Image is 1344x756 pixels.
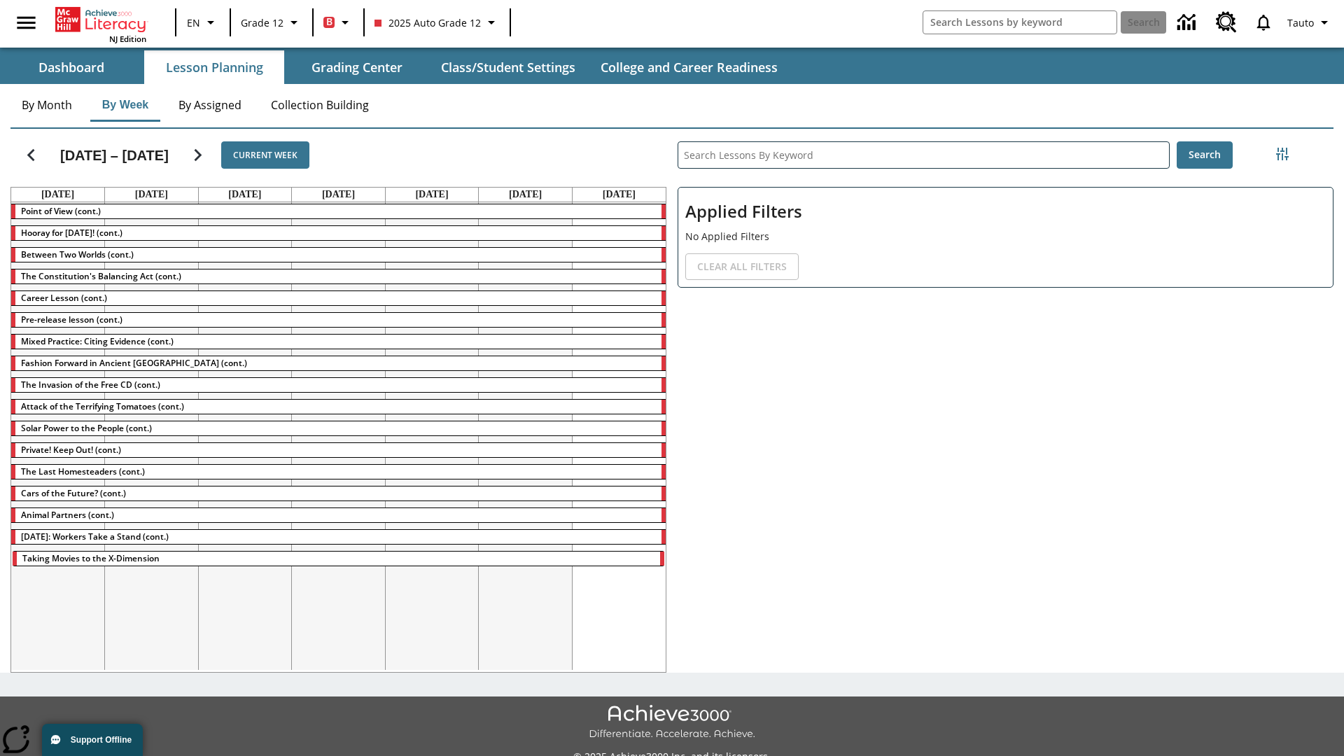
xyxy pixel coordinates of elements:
[187,15,200,30] span: EN
[109,34,146,44] span: NJ Edition
[260,88,380,122] button: Collection Building
[21,205,101,217] span: Point of View (cont.)
[11,465,666,479] div: The Last Homesteaders (cont.)
[412,188,451,202] a: August 22, 2025
[11,313,666,327] div: Pre-release lesson (cont.)
[38,188,77,202] a: August 18, 2025
[678,187,1333,288] div: Applied Filters
[1245,4,1282,41] a: Notifications
[1,50,141,84] button: Dashboard
[21,292,107,304] span: Career Lesson (cont.)
[21,270,181,282] span: The Constitution's Balancing Act (cont.)
[90,88,160,122] button: By Week
[685,195,1326,229] h2: Applied Filters
[10,88,83,122] button: By Month
[11,486,666,500] div: Cars of the Future? (cont.)
[21,531,169,542] span: Labor Day: Workers Take a Stand (cont.)
[22,552,160,564] span: Taking Movies to the X-Dimension
[11,378,666,392] div: The Invasion of the Free CD (cont.)
[923,11,1116,34] input: search field
[1207,3,1245,41] a: Resource Center, Will open in new tab
[11,248,666,262] div: Between Two Worlds (cont.)
[21,314,122,325] span: Pre-release lesson (cont.)
[42,724,143,756] button: Support Offline
[1287,15,1314,30] span: Tauto
[13,552,664,566] div: Taking Movies to the X-Dimension
[430,50,587,84] button: Class/Student Settings
[11,400,666,414] div: Attack of the Terrifying Tomatoes (cont.)
[11,226,666,240] div: Hooray for Constitution Day! (cont.)
[167,88,253,122] button: By Assigned
[326,13,332,31] span: B
[600,188,638,202] a: August 24, 2025
[589,705,755,741] img: Achieve3000 Differentiate Accelerate Achieve
[678,142,1169,168] input: Search Lessons By Keyword
[589,50,789,84] button: College and Career Readiness
[369,10,505,35] button: Class: 2025 Auto Grade 12, Select your class
[55,4,146,44] div: Home
[11,356,666,370] div: Fashion Forward in Ancient Rome (cont.)
[13,137,49,173] button: Previous
[60,147,169,164] h2: [DATE] – [DATE]
[21,248,134,260] span: Between Two Worlds (cont.)
[21,509,114,521] span: Animal Partners (cont.)
[666,123,1333,673] div: Search
[11,530,666,544] div: Labor Day: Workers Take a Stand (cont.)
[21,400,184,412] span: Attack of the Terrifying Tomatoes (cont.)
[11,443,666,457] div: Private! Keep Out! (cont.)
[21,335,174,347] span: Mixed Practice: Citing Evidence (cont.)
[144,50,284,84] button: Lesson Planning
[55,6,146,34] a: Home
[71,735,132,745] span: Support Offline
[1177,141,1233,169] button: Search
[21,465,145,477] span: The Last Homesteaders (cont.)
[11,335,666,349] div: Mixed Practice: Citing Evidence (cont.)
[181,10,225,35] button: Language: EN, Select a language
[685,229,1326,244] p: No Applied Filters
[235,10,308,35] button: Grade: Grade 12, Select a grade
[318,10,359,35] button: Boost Class color is red. Change class color
[21,487,126,499] span: Cars of the Future? (cont.)
[374,15,481,30] span: 2025 Auto Grade 12
[11,421,666,435] div: Solar Power to the People (cont.)
[11,291,666,305] div: Career Lesson (cont.)
[11,508,666,522] div: Animal Partners (cont.)
[221,141,309,169] button: Current Week
[21,357,247,369] span: Fashion Forward in Ancient Rome (cont.)
[180,137,216,173] button: Next
[1282,10,1338,35] button: Profile/Settings
[11,204,666,218] div: Point of View (cont.)
[506,188,545,202] a: August 23, 2025
[21,444,121,456] span: Private! Keep Out! (cont.)
[1169,3,1207,42] a: Data Center
[132,188,171,202] a: August 19, 2025
[1268,140,1296,168] button: Filters Side menu
[225,188,264,202] a: August 20, 2025
[11,269,666,283] div: The Constitution's Balancing Act (cont.)
[287,50,427,84] button: Grading Center
[319,188,358,202] a: August 21, 2025
[21,379,160,391] span: The Invasion of the Free CD (cont.)
[6,2,47,43] button: Open side menu
[21,422,152,434] span: Solar Power to the People (cont.)
[21,227,122,239] span: Hooray for Constitution Day! (cont.)
[241,15,283,30] span: Grade 12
